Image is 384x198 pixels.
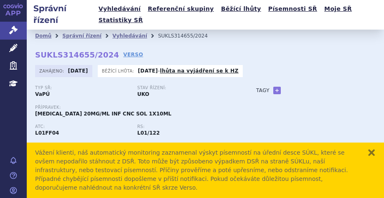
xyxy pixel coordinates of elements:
[112,33,147,39] a: Vyhledávání
[138,68,239,74] p: -
[160,68,239,74] a: lhůta na vyjádření se k HZ
[158,30,219,42] li: SUKLS314655/2024
[137,124,231,129] p: RS:
[102,68,136,74] span: Běžící lhůta:
[35,85,129,90] p: Typ SŘ:
[322,3,354,15] a: Moje SŘ
[123,50,143,59] a: VERSO
[137,85,231,90] p: Stav řízení:
[96,15,145,26] a: Statistiky SŘ
[35,124,129,129] p: ATC:
[68,68,88,74] strong: [DATE]
[35,130,59,136] strong: AVELUMAB
[367,148,376,157] button: zavřít
[62,33,102,39] a: Správní řízení
[145,3,216,15] a: Referenční skupiny
[137,91,150,97] strong: UKO
[96,3,143,15] a: Vyhledávání
[35,105,239,110] p: Přípravek:
[138,68,158,74] strong: [DATE]
[256,85,270,95] h3: Tagy
[35,91,50,97] strong: VaPÚ
[266,3,320,15] a: Písemnosti SŘ
[27,3,96,26] h2: Správní řízení
[35,111,171,117] span: [MEDICAL_DATA] 20MG/ML INF CNC SOL 1X10ML
[35,33,51,39] a: Domů
[219,3,264,15] a: Běžící lhůty
[137,130,160,136] strong: avelumab
[35,50,119,59] strong: SUKLS314655/2024
[273,87,281,94] a: +
[39,68,66,74] span: Zahájeno:
[35,148,359,192] div: Vážení klienti, náš automatický monitoring zaznamenal výskyt písemností na úřední desce SÚKL, kte...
